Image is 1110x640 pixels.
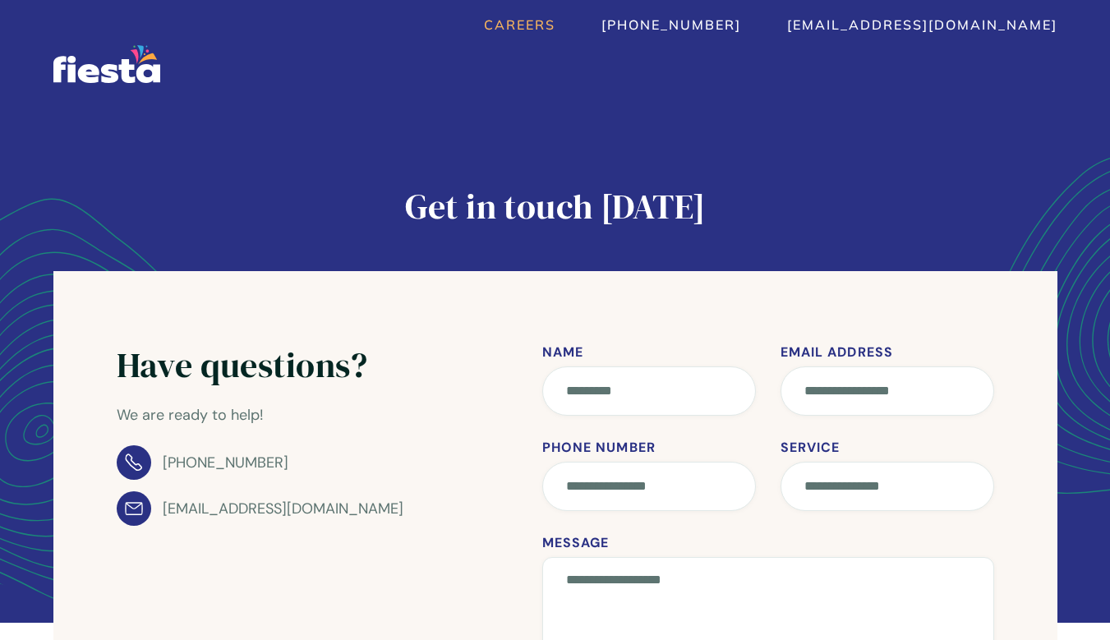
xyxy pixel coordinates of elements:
[117,403,403,427] p: We are ready to help!
[484,16,555,33] a: Careers
[163,450,288,475] div: [PHONE_NUMBER]
[787,16,1057,33] a: [EMAIL_ADDRESS][DOMAIN_NAME]
[781,345,994,360] label: Email Address
[117,345,403,385] h2: Have questions?
[53,188,1057,224] h1: Get in touch [DATE]
[117,445,151,480] img: Phone Icon - Doctor Webflow Template
[601,16,741,33] a: [PHONE_NUMBER]
[542,345,756,360] label: Name
[117,491,403,526] a: [EMAIL_ADDRESS][DOMAIN_NAME]
[163,496,403,521] div: [EMAIL_ADDRESS][DOMAIN_NAME]
[53,45,160,83] a: home
[542,536,994,550] label: Message
[117,445,288,480] a: [PHONE_NUMBER]
[781,440,994,455] label: Service
[542,440,756,455] label: Phone Number
[117,491,151,526] img: Email Icon - Doctor Webflow Template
